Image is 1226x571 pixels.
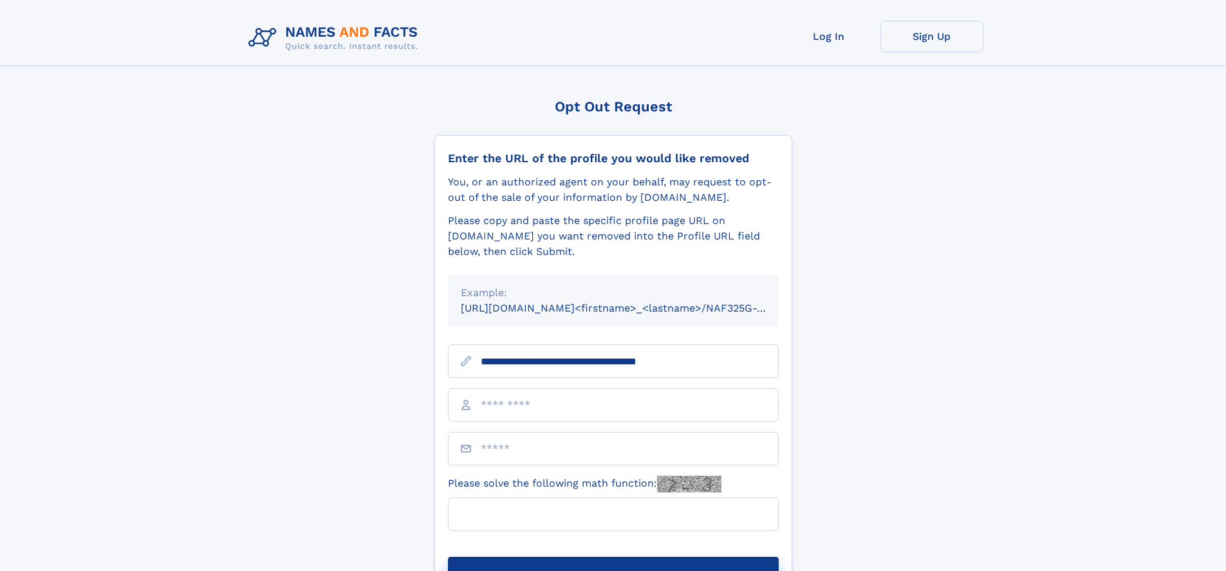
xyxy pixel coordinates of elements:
a: Sign Up [880,21,983,52]
div: Opt Out Request [434,98,792,115]
div: Enter the URL of the profile you would like removed [448,151,779,165]
div: You, or an authorized agent on your behalf, may request to opt-out of the sale of your informatio... [448,174,779,205]
a: Log In [777,21,880,52]
label: Please solve the following math function: [448,476,721,492]
img: Logo Names and Facts [243,21,429,55]
div: Example: [461,285,766,301]
small: [URL][DOMAIN_NAME]<firstname>_<lastname>/NAF325G-xxxxxxxx [461,302,803,314]
div: Please copy and paste the specific profile page URL on [DOMAIN_NAME] you want removed into the Pr... [448,213,779,259]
